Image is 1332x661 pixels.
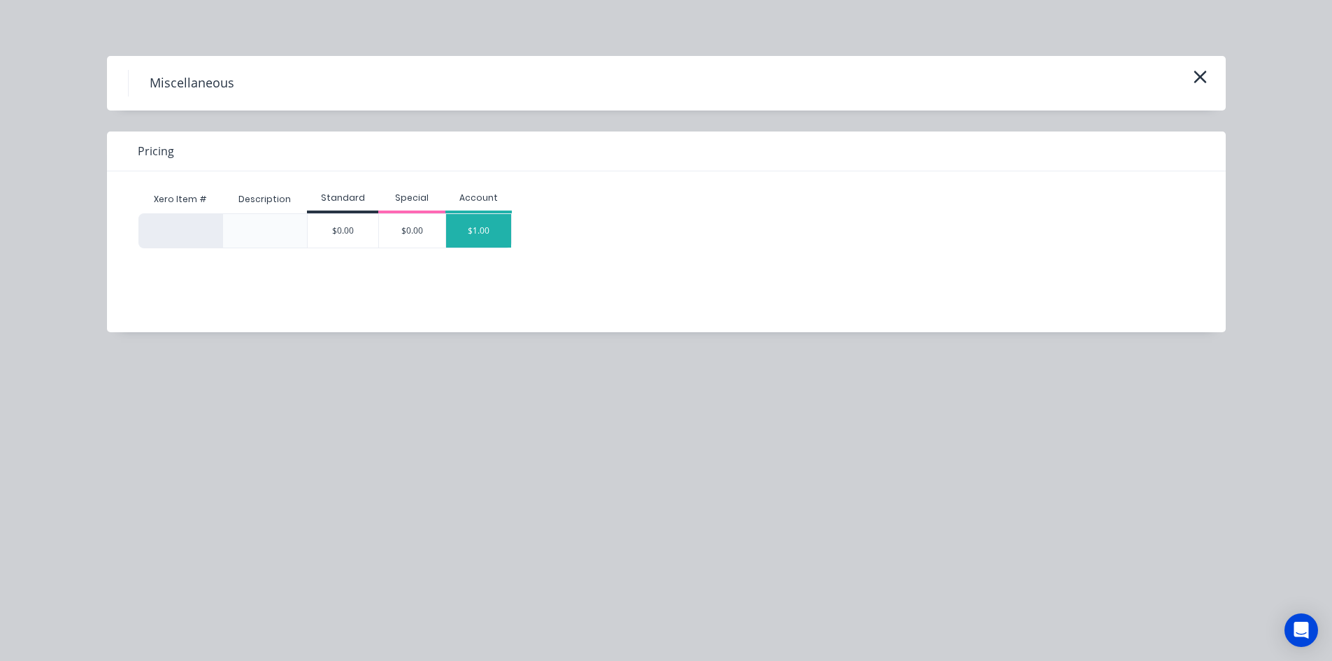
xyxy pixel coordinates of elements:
div: Description [227,182,302,217]
h4: Miscellaneous [128,70,255,97]
span: Pricing [138,143,174,159]
div: Special [378,192,445,204]
div: $0.00 [308,214,378,248]
div: $0.00 [379,214,445,248]
div: Standard [307,192,378,204]
div: Open Intercom Messenger [1284,613,1318,647]
div: $1.00 [446,214,512,248]
div: Account [445,192,513,204]
div: Xero Item # [138,185,222,213]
